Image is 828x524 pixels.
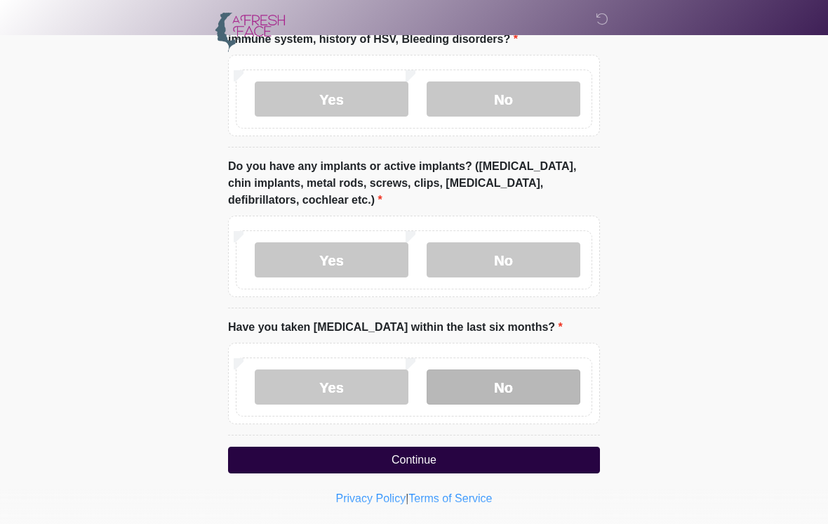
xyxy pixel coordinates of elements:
label: Yes [255,81,408,117]
img: A Fresh Face Aesthetics Inc Logo [214,11,286,53]
a: Privacy Policy [336,492,406,504]
label: Yes [255,242,408,277]
a: Terms of Service [408,492,492,504]
a: | [406,492,408,504]
label: Do you have any implants or active implants? ([MEDICAL_DATA], chin implants, metal rods, screws, ... [228,158,600,209]
label: Have you taken [MEDICAL_DATA] within the last six months? [228,319,563,336]
label: No [427,369,580,405]
label: No [427,81,580,117]
label: Yes [255,369,408,405]
button: Continue [228,447,600,473]
label: No [427,242,580,277]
